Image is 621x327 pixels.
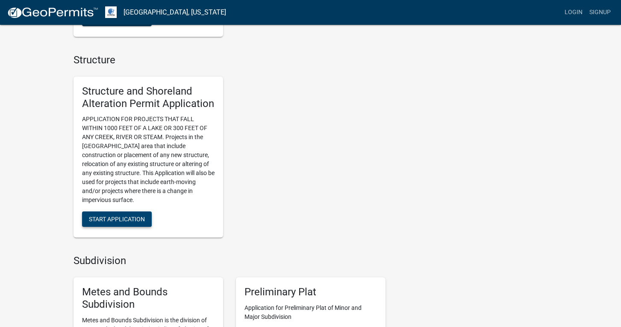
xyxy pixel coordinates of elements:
span: Start Application [89,216,145,223]
h5: Metes and Bounds Subdivision [82,286,215,311]
p: APPLICATION FOR PROJECTS THAT FALL WITHIN 1000 FEET OF A LAKE OR 300 FEET OF ANY CREEK, RIVER OR ... [82,115,215,205]
a: Signup [586,4,614,21]
a: Login [561,4,586,21]
h5: Preliminary Plat [244,286,377,298]
img: Otter Tail County, Minnesota [105,6,117,18]
button: Start Application [82,211,152,227]
h5: Structure and Shoreland Alteration Permit Application [82,85,215,110]
h4: Structure [74,54,386,66]
p: Application for Preliminary Plat of Minor and Major Subdivision [244,303,377,321]
h4: Subdivision [74,255,386,267]
button: Start Application [82,11,152,26]
a: [GEOGRAPHIC_DATA], [US_STATE] [124,5,226,20]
